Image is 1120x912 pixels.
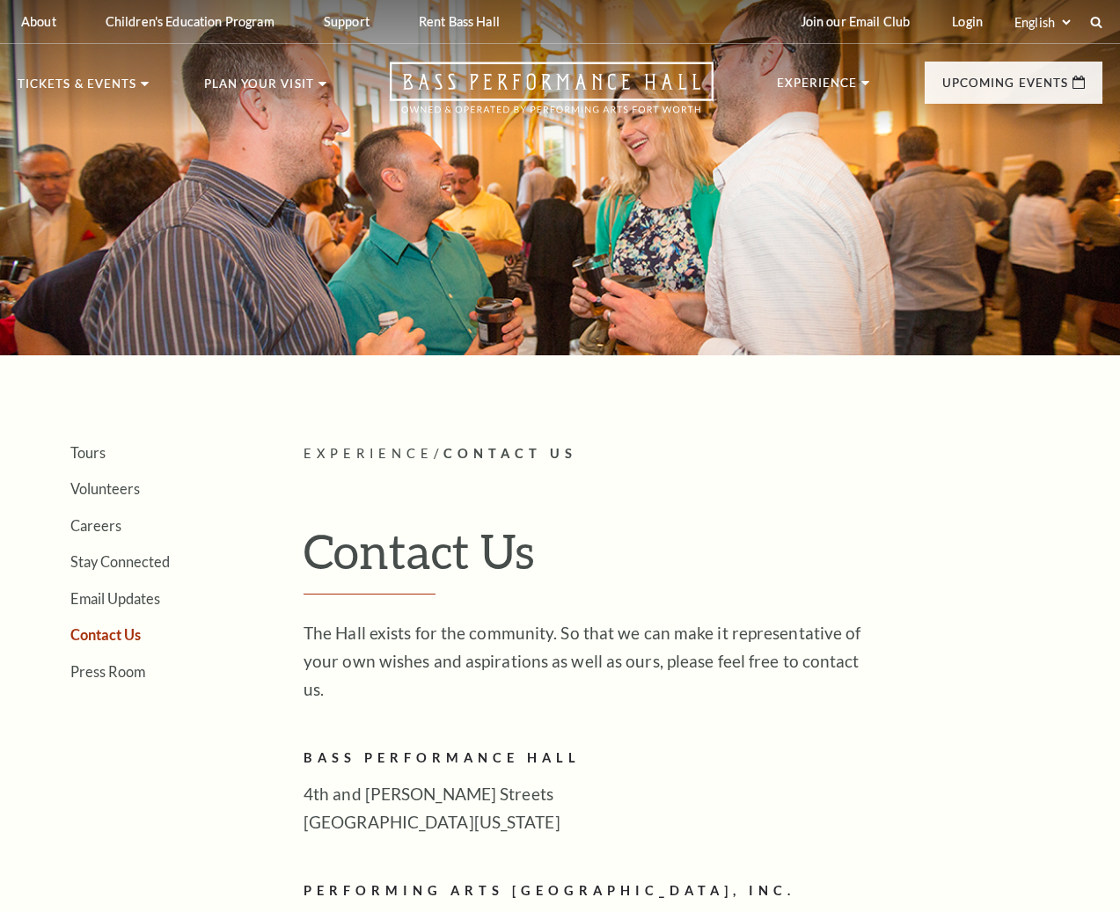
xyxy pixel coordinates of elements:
a: Press Room [70,663,145,680]
a: Volunteers [70,480,140,497]
p: 4th and [PERSON_NAME] Streets [GEOGRAPHIC_DATA][US_STATE] [304,780,875,836]
a: Email Updates [70,590,160,607]
a: Tours [70,444,106,461]
p: Rent Bass Hall [419,14,500,29]
a: Careers [70,517,121,534]
p: / [304,443,1102,465]
span: Contact Us [443,446,577,461]
p: Support [324,14,370,29]
p: Upcoming Events [942,77,1068,98]
p: Plan Your Visit [204,78,314,99]
a: Contact Us [70,626,141,643]
h1: Contact Us [304,522,1102,595]
a: Stay Connected [70,553,170,570]
p: Experience [777,77,858,98]
select: Select: [1011,14,1073,31]
h2: Bass Performance Hall [304,748,875,770]
p: Children's Education Program [106,14,275,29]
span: Experience [304,446,434,461]
p: The Hall exists for the community. So that we can make it representative of your own wishes and a... [304,619,875,704]
h2: Performing Arts [GEOGRAPHIC_DATA], Inc. [304,880,875,902]
p: Tickets & Events [18,78,136,99]
p: About [21,14,56,29]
